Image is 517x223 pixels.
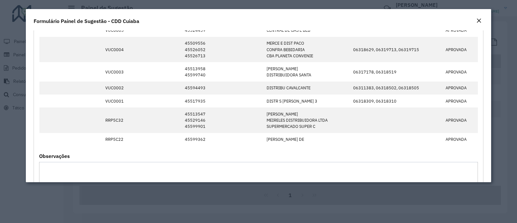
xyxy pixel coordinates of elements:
[350,95,442,107] td: 06318309, 06318310
[182,24,263,37] td: 45524459
[474,17,483,25] button: Close
[182,82,263,95] td: 45594493
[182,37,263,62] td: 45509556 45526052 45526713
[476,18,481,23] em: Fechar
[102,24,134,37] td: VUC0005
[442,37,478,62] td: APROVADA
[442,133,478,146] td: APROVADA
[39,152,70,160] label: Observações
[102,82,134,95] td: VUC0002
[182,95,263,107] td: 45517935
[102,107,134,133] td: RRP5C32
[263,107,350,133] td: [PERSON_NAME] MEIRELES DISTRIBUIDORA LTDA SUPERMERCADO SUPER C
[34,17,139,25] h4: Formulário Painel de Sugestão - CDD Cuiaba
[263,82,350,95] td: DISTRIBU CAVALCANTE
[263,62,350,81] td: [PERSON_NAME] DISTRIBUIDORA SANTA
[350,37,442,62] td: 06318629, 06319713, 06319715
[442,95,478,107] td: APROVADA
[263,95,350,107] td: DISTR S [PERSON_NAME] 3
[442,82,478,95] td: APROVADA
[182,62,263,81] td: 45513958 45599740
[102,37,134,62] td: VUC0004
[350,82,442,95] td: 06311383, 06318502, 06318505
[182,107,263,133] td: 45513547 45529146 45599901
[263,133,350,146] td: [PERSON_NAME] DE
[182,133,263,146] td: 45599362
[263,37,350,62] td: MERCE E DIST PACO CONFRA BEBIDARIA CBA PLANETA CONVENIE
[350,62,442,81] td: 06317178, 06318519
[442,107,478,133] td: APROVADA
[102,62,134,81] td: VUC0003
[442,62,478,81] td: APROVADA
[263,24,350,37] td: CENTRAL DE GAS E BEB
[442,24,478,37] td: APROVADA
[102,95,134,107] td: VUC0001
[102,133,134,146] td: RRP5C22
